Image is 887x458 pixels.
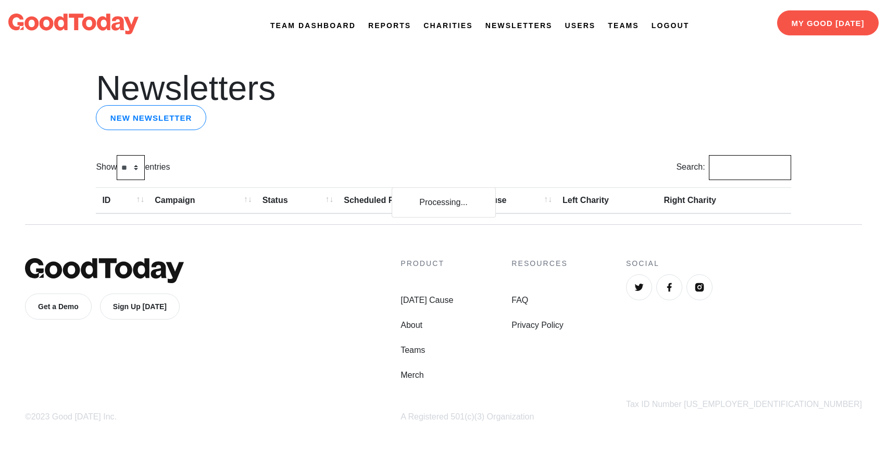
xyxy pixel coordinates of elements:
label: Show entries [96,155,170,180]
th: Status [256,187,338,214]
a: Get a Demo [25,294,92,320]
img: Twitter [634,282,644,292]
h1: Newsletters [96,71,791,105]
div: Processing... [392,187,496,218]
a: [DATE] Cause [401,294,453,307]
div: A Registered 501(c)(3) Organization [401,411,626,423]
select: Showentries [117,155,145,180]
img: logo-dark-da6b47b19159aada33782b937e4e11ca563a98e0ec6b0b8896e274de7198bfd4.svg [8,14,139,34]
th: Scheduled For [338,187,475,214]
a: New newsletter [96,105,206,130]
th: Cause [475,187,556,214]
a: About [401,319,453,332]
a: Twitter [626,274,652,300]
a: My Good [DATE] [777,10,879,35]
a: Teams [608,20,639,31]
div: ©2023 Good [DATE] Inc. [25,411,401,423]
a: Merch [401,369,453,381]
img: Facebook [664,282,674,292]
a: Newsletters [485,20,553,31]
a: Team Dashboard [270,20,356,31]
th: Campaign [148,187,256,214]
th: Right Charity [657,187,769,214]
a: Sign Up [DATE] [100,294,180,320]
a: Charities [423,20,472,31]
h4: Resources [511,258,568,269]
h4: Product [401,258,453,269]
th: ID [96,187,148,214]
a: Instagram [686,274,713,300]
a: Privacy Policy [511,319,568,332]
a: Users [565,20,596,31]
a: Reports [368,20,411,31]
a: FAQ [511,294,568,307]
label: Search: [676,155,791,180]
h4: Social [626,258,862,269]
a: Logout [652,20,689,31]
th: Left Charity [556,187,657,214]
div: Tax ID Number [US_EMPLOYER_IDENTIFICATION_NUMBER] [626,398,862,411]
img: Instagram [694,282,705,292]
a: Facebook [656,274,682,300]
a: Teams [401,344,453,357]
img: GoodToday [25,258,184,283]
input: Search: [709,155,791,180]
